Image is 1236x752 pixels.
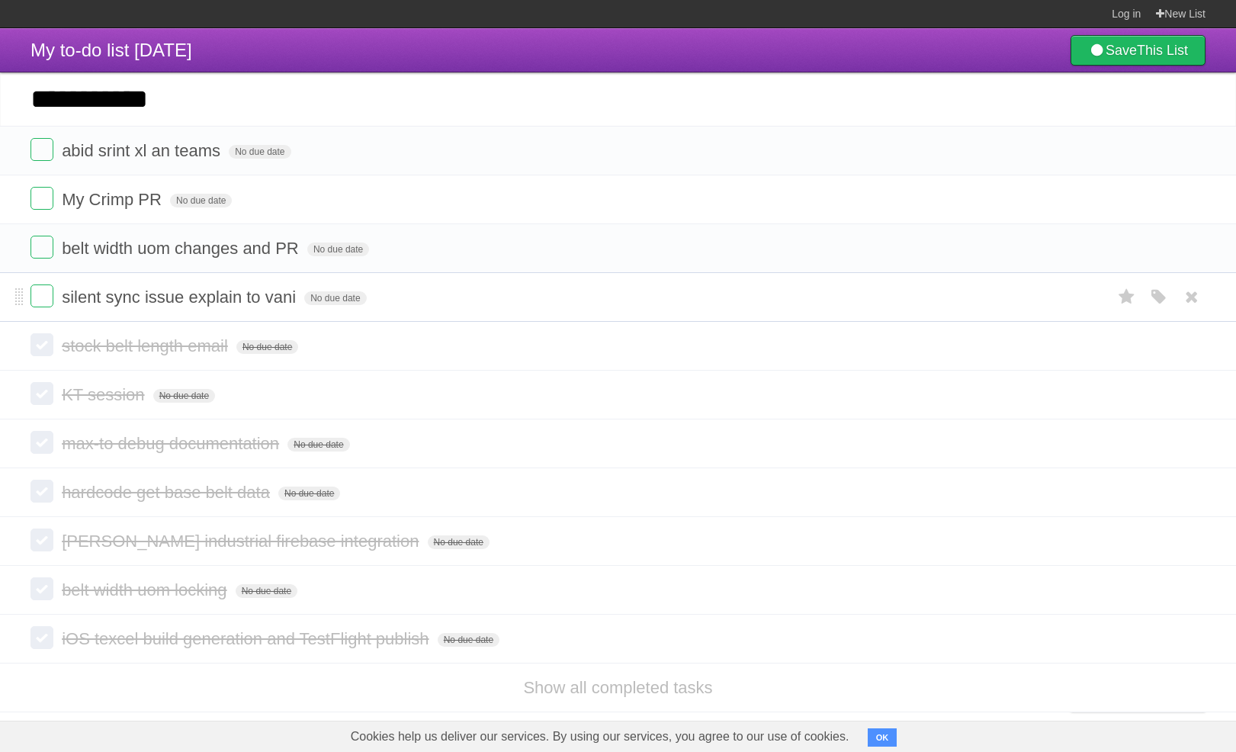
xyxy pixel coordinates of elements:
label: Done [30,431,53,454]
label: Done [30,187,53,210]
span: No due date [236,584,297,598]
span: No due date [307,243,369,256]
span: No due date [438,633,499,647]
span: hardcode get base belt data [62,483,274,502]
a: SaveThis List [1071,35,1206,66]
span: My to-do list [DATE] [30,40,192,60]
span: Cookies help us deliver our services. By using our services, you agree to our use of cookies. [335,721,865,752]
label: Done [30,529,53,551]
span: No due date [278,487,340,500]
label: Done [30,284,53,307]
label: Done [30,333,53,356]
span: silent sync issue explain to vani [62,288,300,307]
span: KT session [62,385,148,404]
span: No due date [428,535,490,549]
span: iOS texcel build generation and TestFlight publish [62,629,432,648]
span: abid srint xl an teams [62,141,224,160]
span: No due date [287,438,349,452]
label: Done [30,382,53,405]
b: This List [1137,43,1188,58]
label: Done [30,626,53,649]
span: belt width uom locking [62,580,230,599]
button: OK [868,728,897,747]
label: Star task [1112,284,1141,310]
span: No due date [236,340,298,354]
span: My Crimp PR [62,190,165,209]
span: No due date [153,389,215,403]
label: Done [30,577,53,600]
span: belt width uom changes and PR [62,239,303,258]
span: [PERSON_NAME] industrial firebase integration [62,532,422,551]
label: Done [30,138,53,161]
label: Done [30,480,53,503]
span: max-to debug documentation [62,434,283,453]
span: No due date [229,145,291,159]
span: stock belt length email [62,336,232,355]
span: No due date [170,194,232,207]
span: No due date [304,291,366,305]
label: Done [30,236,53,259]
a: Show all completed tasks [523,678,712,697]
